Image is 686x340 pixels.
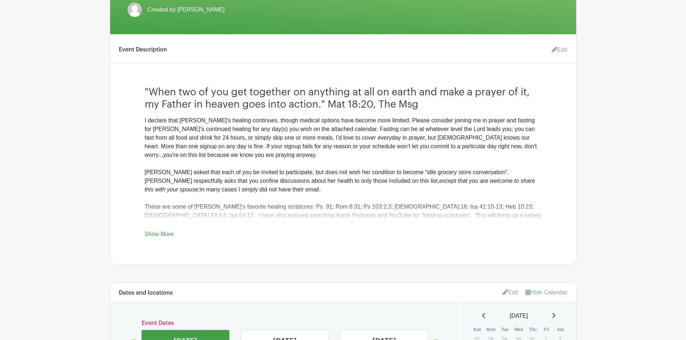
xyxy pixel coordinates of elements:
h6: Event Description [119,46,167,53]
a: Show More [145,231,174,240]
em: except that you are welcome to share this with your spouse; [145,178,535,192]
a: Hide Calendar [525,289,567,295]
a: Edit [502,286,518,298]
th: Sat [553,326,568,333]
th: Tue [498,326,512,333]
th: Fri [540,326,554,333]
span: Created by [PERSON_NAME] [148,5,225,14]
th: Mon [484,326,498,333]
th: Sun [470,326,484,333]
div: I declare that [PERSON_NAME]'s healing continues, though medical options have become more limited... [145,116,542,263]
th: Wed [512,326,526,333]
img: default-ce2991bfa6775e67f084385cd625a349d9dcbb7a52a09fb2fda1e96e2d18dcdb.png [127,3,142,17]
th: Thu [526,326,540,333]
a: Edit [546,43,568,57]
h6: Dates and locations [119,290,173,296]
span: [DATE] [510,312,528,320]
h3: "When two of you get together on anything at all on earth and make a prayer of it, my Father in h... [145,81,542,110]
h6: Event Dates [140,320,430,327]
